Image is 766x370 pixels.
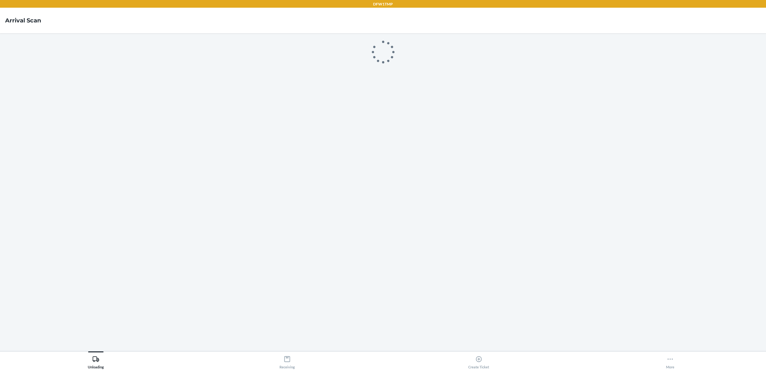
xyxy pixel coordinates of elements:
[5,16,41,25] h4: Arrival Scan
[373,1,393,7] p: DFW1TMP
[192,351,383,369] button: Receiving
[383,351,575,369] button: Create Ticket
[666,353,674,369] div: More
[88,353,104,369] div: Unloading
[279,353,295,369] div: Receiving
[468,353,489,369] div: Create Ticket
